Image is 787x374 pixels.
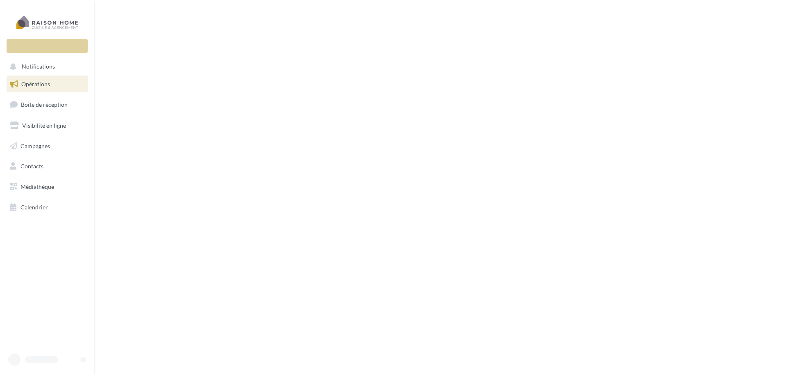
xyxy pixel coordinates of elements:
a: Médiathèque [5,178,89,195]
span: Contacts [20,163,43,170]
a: Opérations [5,76,89,93]
span: Boîte de réception [21,101,68,108]
a: Campagnes [5,138,89,155]
a: Calendrier [5,199,89,216]
span: Calendrier [20,204,48,211]
a: Visibilité en ligne [5,117,89,134]
span: Visibilité en ligne [22,122,66,129]
a: Boîte de réception [5,96,89,113]
div: Nouvelle campagne [7,39,88,53]
a: Contacts [5,158,89,175]
span: Notifications [22,63,55,70]
span: Médiathèque [20,183,54,190]
span: Campagnes [20,142,50,149]
span: Opérations [21,80,50,87]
